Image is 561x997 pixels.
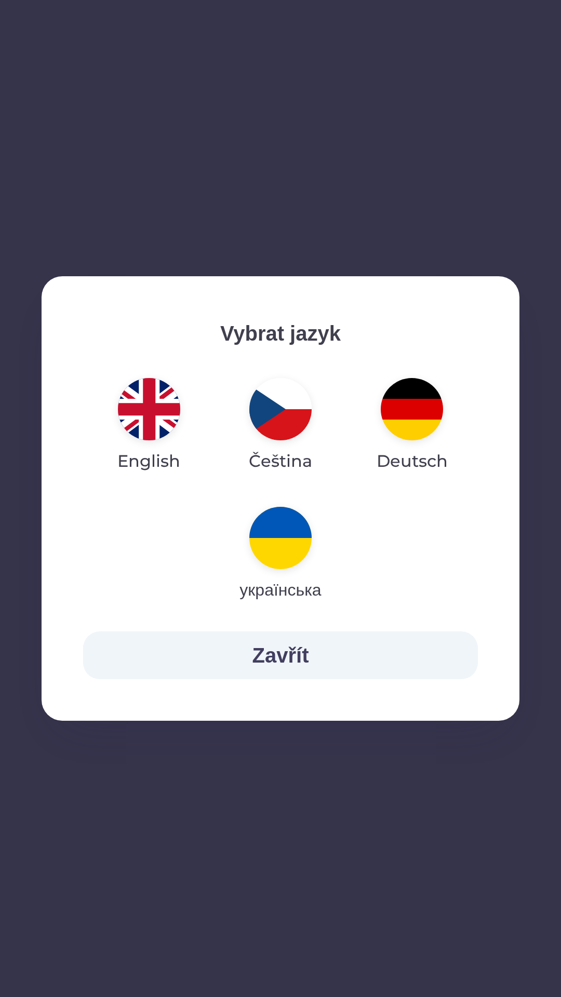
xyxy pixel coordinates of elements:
p: English [117,449,180,474]
button: Čeština [224,370,337,482]
img: de flag [381,378,443,440]
p: Deutsch [377,449,448,474]
button: українська [215,498,346,611]
button: Deutsch [352,370,473,482]
button: Zavřít [83,631,478,679]
p: українська [239,577,321,602]
p: Čeština [249,449,312,474]
img: cs flag [249,378,312,440]
p: Vybrat jazyk [83,318,478,349]
img: en flag [118,378,180,440]
img: uk flag [249,507,312,569]
button: English [92,370,205,482]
